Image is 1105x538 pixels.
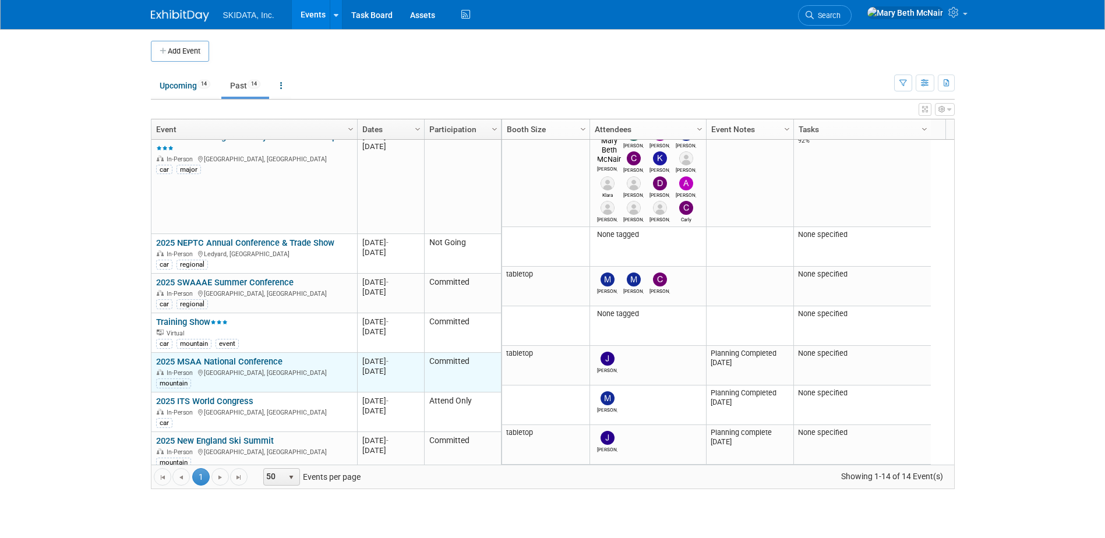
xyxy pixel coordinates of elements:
[578,125,588,134] span: Column Settings
[156,249,352,259] div: Ledyard, [GEOGRAPHIC_DATA]
[597,366,617,373] div: John Keefe
[156,260,172,269] div: car
[176,260,208,269] div: regional
[287,473,296,482] span: select
[597,215,617,222] div: Corey Gase
[156,418,172,427] div: car
[157,409,164,415] img: In-Person Event
[156,119,349,139] a: Event
[362,141,419,151] div: [DATE]
[386,436,389,445] span: -
[362,287,419,297] div: [DATE]
[362,406,419,416] div: [DATE]
[488,119,501,137] a: Column Settings
[157,448,164,454] img: In-Person Event
[156,407,352,417] div: [GEOGRAPHIC_DATA], [GEOGRAPHIC_DATA]
[595,119,698,139] a: Attendees
[156,317,228,327] a: Training Show
[920,125,929,134] span: Column Settings
[502,267,589,306] td: tabletop
[597,127,621,164] img: Mary Beth McNair
[429,119,493,139] a: Participation
[653,272,667,286] img: Christopher Archer
[192,468,210,486] span: 1
[507,119,582,139] a: Booth Size
[216,339,239,348] div: event
[597,190,617,198] div: Klara Svejdova
[386,278,389,286] span: -
[623,286,644,294] div: Maxwell Corotis
[502,425,589,465] td: tabletop
[424,432,501,472] td: Committed
[362,436,419,445] div: [DATE]
[597,286,617,294] div: Malloy Pohrer
[167,409,196,416] span: In-Person
[156,154,352,164] div: [GEOGRAPHIC_DATA], [GEOGRAPHIC_DATA]
[594,309,701,318] div: None tagged
[156,238,334,248] a: 2025 NEPTC Annual Conference & Trade Show
[601,272,615,286] img: Malloy Pohrer
[362,396,419,406] div: [DATE]
[502,346,589,385] td: tabletop
[623,165,644,173] div: Christopher Archer
[156,436,274,446] a: 2025 New England Ski Summit
[167,155,196,163] span: In-Person
[627,176,641,190] img: Thomas Puhringer
[597,164,617,172] div: Mary Beth McNair
[386,132,389,141] span: -
[362,366,419,376] div: [DATE]
[627,151,641,165] img: Christopher Archer
[230,468,248,486] a: Go to the last page
[798,270,926,279] div: None specified
[490,125,499,134] span: Column Settings
[693,119,706,137] a: Column Settings
[157,290,164,296] img: In-Person Event
[344,119,357,137] a: Column Settings
[695,125,704,134] span: Column Settings
[151,41,209,62] button: Add Event
[197,80,210,89] span: 14
[653,176,667,190] img: Damon Kessler
[424,274,501,313] td: Committed
[172,468,190,486] a: Go to the previous page
[167,369,196,377] span: In-Person
[918,119,931,137] a: Column Settings
[221,75,269,97] a: Past14
[676,165,696,173] div: Dave Luken
[782,125,792,134] span: Column Settings
[362,317,419,327] div: [DATE]
[653,201,667,215] img: John Mayambi
[679,151,693,165] img: Dave Luken
[216,473,225,482] span: Go to the next page
[627,201,641,215] img: Markus Kast
[362,327,419,337] div: [DATE]
[151,10,209,22] img: ExhibitDay
[156,132,341,153] a: 2025 IPMI Parking & Mobility Conference & Expo
[424,234,501,274] td: Not Going
[156,396,253,406] a: 2025 ITS World Congress
[157,369,164,375] img: In-Person Event
[176,165,201,174] div: major
[623,215,644,222] div: Markus Kast
[362,277,419,287] div: [DATE]
[346,125,355,134] span: Column Settings
[649,141,670,148] div: Brenda Shively
[154,468,171,486] a: Go to the first page
[676,141,696,148] div: Malloy Pohrer
[653,151,667,165] img: Keith Lynch
[167,330,188,337] span: Virtual
[223,10,274,20] span: SKIDATA, Inc.
[157,330,164,335] img: Virtual Event
[386,238,389,247] span: -
[248,468,372,486] span: Events per page
[577,119,589,137] a: Column Settings
[151,75,219,97] a: Upcoming14
[623,141,644,148] div: Stefan Perner
[413,125,422,134] span: Column Settings
[601,352,615,366] img: John Keefe
[706,425,793,465] td: Planning complete [DATE]
[424,353,501,392] td: Committed
[798,309,926,318] div: None specified
[781,119,793,137] a: Column Settings
[711,119,786,139] a: Event Notes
